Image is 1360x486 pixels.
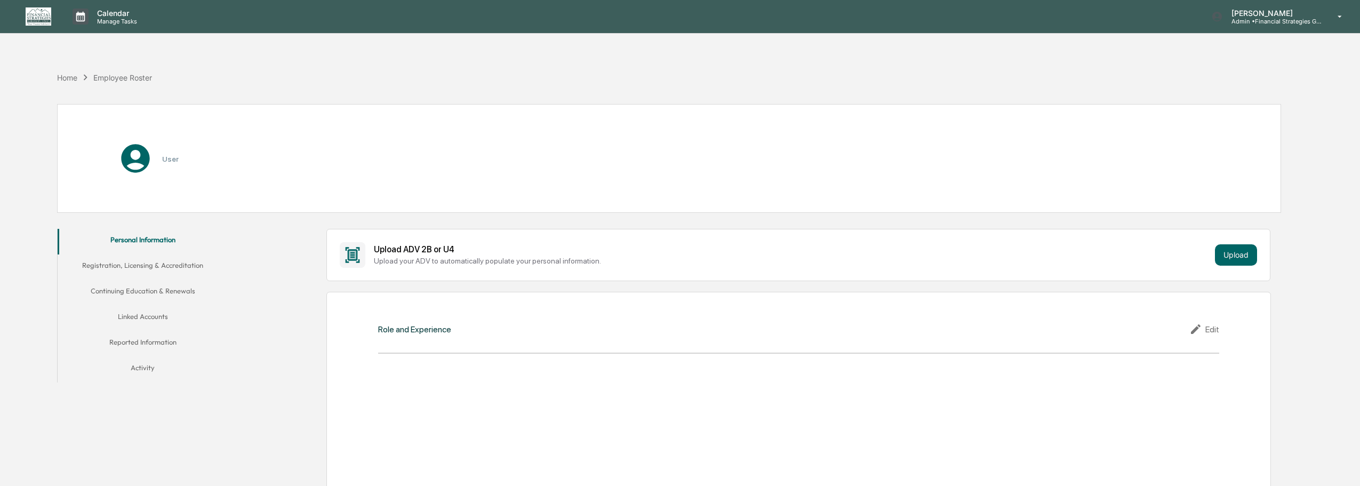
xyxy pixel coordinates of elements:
button: Activity [58,357,228,383]
div: secondary tabs example [58,229,228,383]
div: Employee Roster [93,73,152,82]
h3: User [162,155,179,163]
div: Upload your ADV to automatically populate your personal information. [374,257,1211,265]
button: Personal Information [58,229,228,254]
button: Reported Information [58,331,228,357]
p: Manage Tasks [89,18,142,25]
img: logo [26,7,51,26]
button: Registration, Licensing & Accreditation [58,254,228,280]
p: Calendar [89,9,142,18]
div: Edit [1189,323,1219,336]
button: Upload [1215,244,1257,266]
div: Role and Experience [378,324,451,334]
p: Admin • Financial Strategies Group (FSG) [1223,18,1322,25]
div: Upload ADV 2B or U4 [374,244,1211,254]
div: Home [57,73,77,82]
p: [PERSON_NAME] [1223,9,1322,18]
button: Linked Accounts [58,306,228,331]
button: Continuing Education & Renewals [58,280,228,306]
